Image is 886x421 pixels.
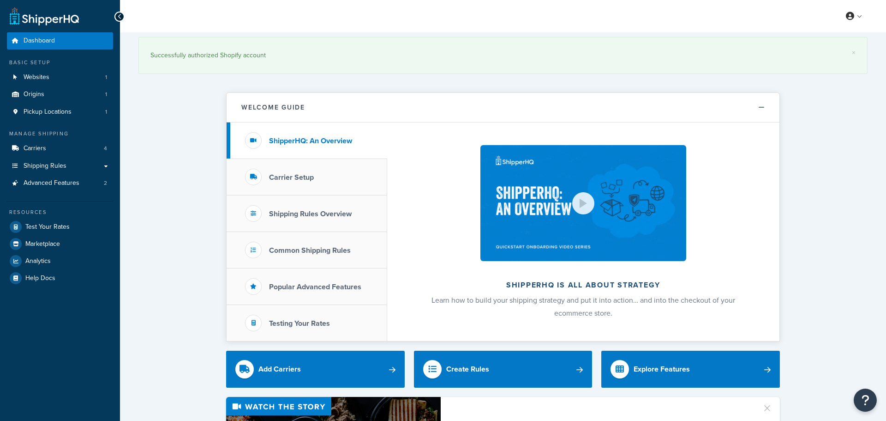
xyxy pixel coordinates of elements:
div: Successfully authorized Shopify account [150,49,856,62]
span: Shipping Rules [24,162,66,170]
a: × [852,49,856,56]
button: Open Resource Center [854,389,877,412]
a: Add Carriers [226,351,405,388]
span: 2 [104,179,107,187]
h3: Common Shipping Rules [269,246,351,255]
span: Help Docs [25,275,55,282]
li: Carriers [7,140,113,157]
span: Analytics [25,257,51,265]
a: Analytics [7,253,113,269]
button: Welcome Guide [227,93,779,122]
a: Websites1 [7,69,113,86]
a: Explore Features [601,351,780,388]
div: Add Carriers [258,363,301,376]
span: Carriers [24,145,46,153]
a: Origins1 [7,86,113,103]
h3: Testing Your Rates [269,319,330,328]
div: Manage Shipping [7,130,113,138]
img: ShipperHQ is all about strategy [480,145,686,261]
span: 4 [104,145,107,153]
span: Learn how to build your shipping strategy and put it into action… and into the checkout of your e... [431,295,735,318]
span: Advanced Features [24,179,79,187]
a: Shipping Rules [7,158,113,175]
span: 1 [105,73,107,81]
div: Basic Setup [7,59,113,67]
div: Resources [7,208,113,216]
li: Pickup Locations [7,104,113,121]
span: Marketplace [25,240,60,248]
a: Marketplace [7,236,113,252]
h2: Welcome Guide [241,104,305,111]
h3: Popular Advanced Features [269,283,361,291]
h2: ShipperHQ is all about strategy [412,281,755,289]
a: Advanced Features2 [7,175,113,192]
span: Dashboard [24,37,55,45]
a: Pickup Locations1 [7,104,113,121]
a: Carriers4 [7,140,113,157]
li: Websites [7,69,113,86]
a: Create Rules [414,351,593,388]
a: Dashboard [7,32,113,49]
a: Test Your Rates [7,219,113,235]
div: Explore Features [634,363,690,376]
div: Create Rules [446,363,489,376]
span: Pickup Locations [24,108,72,116]
span: 1 [105,91,107,98]
li: Advanced Features [7,175,113,192]
h3: Shipping Rules Overview [269,210,352,218]
h3: Carrier Setup [269,173,314,182]
a: Help Docs [7,270,113,287]
span: Origins [24,91,44,98]
span: Websites [24,73,49,81]
span: 1 [105,108,107,116]
li: Origins [7,86,113,103]
h3: ShipperHQ: An Overview [269,137,352,145]
span: Test Your Rates [25,223,70,231]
